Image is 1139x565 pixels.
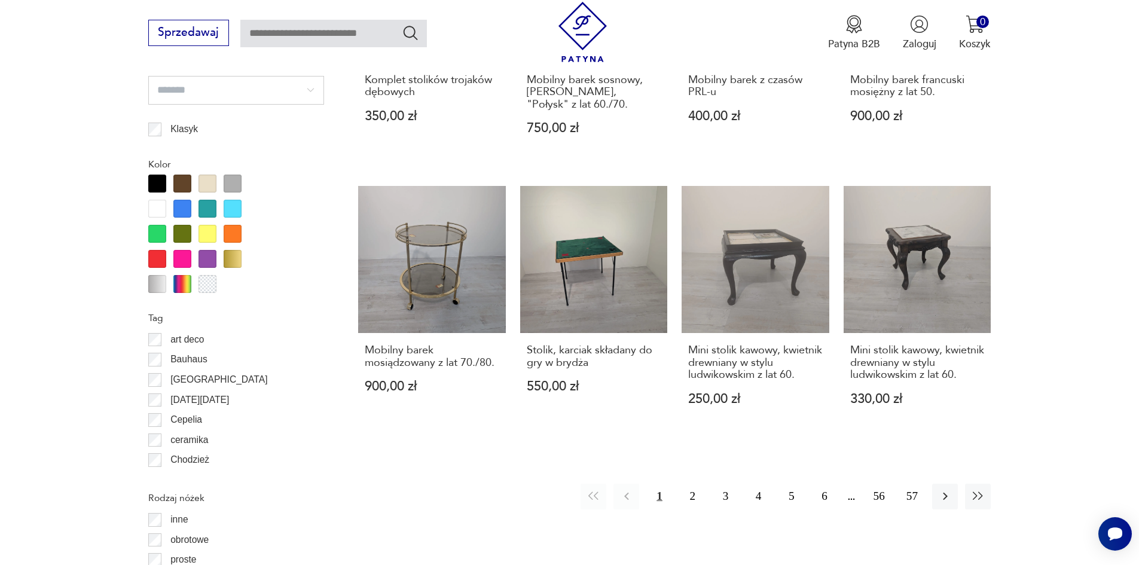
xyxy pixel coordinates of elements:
[170,532,209,548] p: obrotowe
[713,484,738,509] button: 3
[552,2,613,62] img: Patyna - sklep z meblami i dekoracjami vintage
[527,74,661,111] h3: Mobilny barek sosnowy, [PERSON_NAME], "Połysk" z lat 60./70.
[845,15,863,33] img: Ikona medalu
[170,392,229,408] p: [DATE][DATE]
[1098,517,1132,551] iframe: Smartsupp widget button
[844,186,991,433] a: Mini stolik kawowy, kwietnik drewniany w stylu ludwikowskim z lat 60.Mini stolik kawowy, kwietnik...
[520,186,668,433] a: Stolik, karciak składany do gry w brydżaStolik, karciak składany do gry w brydża550,00 zł
[828,37,880,51] p: Patyna B2B
[811,484,837,509] button: 6
[170,372,267,387] p: [GEOGRAPHIC_DATA]
[959,37,991,51] p: Koszyk
[170,332,204,347] p: art deco
[646,484,672,509] button: 1
[358,186,506,433] a: Mobilny barek mosiądzowany z lat 70./80.Mobilny barek mosiądzowany z lat 70./80.900,00 zł
[688,110,823,123] p: 400,00 zł
[148,157,324,172] p: Kolor
[976,16,989,28] div: 0
[850,393,985,405] p: 330,00 zł
[828,15,880,51] a: Ikona medaluPatyna B2B
[365,344,499,369] h3: Mobilny barek mosiądzowany z lat 70./80.
[402,24,419,41] button: Szukaj
[682,186,829,433] a: Mini stolik kawowy, kwietnik drewniany w stylu ludwikowskim z lat 60.Mini stolik kawowy, kwietnik...
[148,29,229,38] a: Sprzedawaj
[170,432,208,448] p: ceramika
[828,15,880,51] button: Patyna B2B
[527,380,661,393] p: 550,00 zł
[746,484,771,509] button: 4
[527,122,661,135] p: 750,00 zł
[170,412,202,427] p: Cepelia
[170,121,198,137] p: Klasyk
[170,452,209,468] p: Chodzież
[365,74,499,99] h3: Komplet stolików trojaków dębowych
[170,352,207,367] p: Bauhaus
[778,484,804,509] button: 5
[148,490,324,506] p: Rodzaj nóżek
[850,344,985,381] h3: Mini stolik kawowy, kwietnik drewniany w stylu ludwikowskim z lat 60.
[966,15,984,33] img: Ikona koszyka
[688,344,823,381] h3: Mini stolik kawowy, kwietnik drewniany w stylu ludwikowskim z lat 60.
[899,484,925,509] button: 57
[903,15,936,51] button: Zaloguj
[148,310,324,326] p: Tag
[148,20,229,46] button: Sprzedawaj
[850,110,985,123] p: 900,00 zł
[688,393,823,405] p: 250,00 zł
[903,37,936,51] p: Zaloguj
[365,110,499,123] p: 350,00 zł
[688,74,823,99] h3: Mobilny barek z czasów PRL-u
[170,512,188,527] p: inne
[170,472,206,488] p: Ćmielów
[365,380,499,393] p: 900,00 zł
[866,484,892,509] button: 56
[959,15,991,51] button: 0Koszyk
[850,74,985,99] h3: Mobilny barek francuski mosiężny z lat 50.
[910,15,929,33] img: Ikonka użytkownika
[527,344,661,369] h3: Stolik, karciak składany do gry w brydża
[680,484,706,509] button: 2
